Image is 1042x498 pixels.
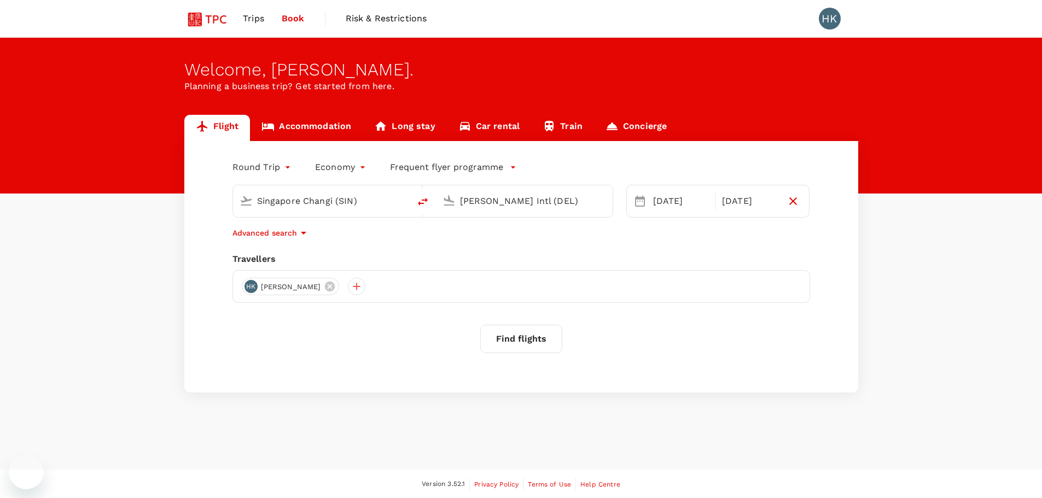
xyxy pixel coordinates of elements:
[422,479,465,490] span: Version 3.52.1
[580,481,620,488] span: Help Centre
[245,280,258,293] div: HK
[242,278,340,295] div: HK[PERSON_NAME]
[460,192,590,209] input: Going to
[528,481,571,488] span: Terms of Use
[346,12,427,25] span: Risk & Restrictions
[390,161,503,174] p: Frequent flyer programme
[184,7,235,31] img: Tsao Pao Chee Group Pte Ltd
[580,478,620,490] a: Help Centre
[819,8,841,30] div: HK
[474,481,519,488] span: Privacy Policy
[605,200,607,202] button: Open
[250,115,363,141] a: Accommodation
[649,190,713,212] div: [DATE]
[232,226,310,239] button: Advanced search
[315,159,368,176] div: Economy
[257,192,387,209] input: Depart from
[184,115,251,141] a: Flight
[531,115,594,141] a: Train
[232,227,297,238] p: Advanced search
[528,478,571,490] a: Terms of Use
[447,115,532,141] a: Car rental
[718,190,782,212] div: [DATE]
[243,12,264,25] span: Trips
[363,115,446,141] a: Long stay
[232,253,810,266] div: Travellers
[254,282,328,292] span: [PERSON_NAME]
[390,161,516,174] button: Frequent flyer programme
[184,80,858,93] p: Planning a business trip? Get started from here.
[282,12,305,25] span: Book
[402,200,404,202] button: Open
[9,454,44,489] iframe: Button to launch messaging window
[474,478,519,490] a: Privacy Policy
[480,325,562,353] button: Find flights
[594,115,678,141] a: Concierge
[184,60,858,80] div: Welcome , [PERSON_NAME] .
[232,159,294,176] div: Round Trip
[410,189,436,215] button: delete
